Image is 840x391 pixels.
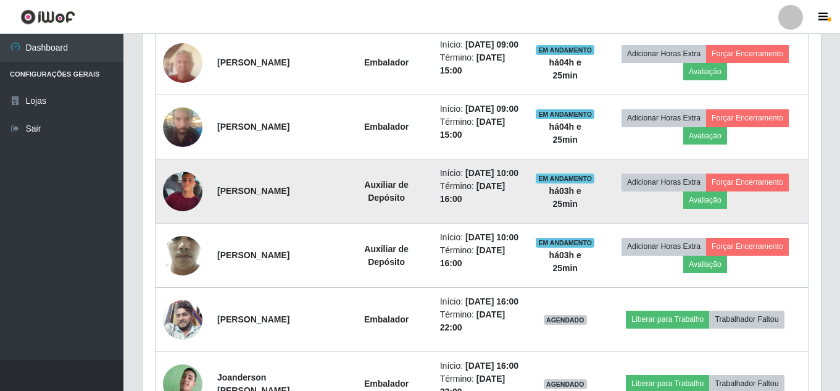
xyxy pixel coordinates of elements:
[440,359,521,372] li: Início:
[440,244,521,270] li: Término:
[163,211,202,299] img: 1707702981063.jpeg
[440,51,521,77] li: Término:
[622,238,706,255] button: Adicionar Horas Extra
[536,109,594,119] span: EM ANDAMENTO
[364,122,409,132] strong: Embalador
[626,311,709,328] button: Liberar para Trabalho
[217,314,289,324] strong: [PERSON_NAME]
[217,186,289,196] strong: [PERSON_NAME]
[622,109,706,127] button: Adicionar Horas Extra
[622,45,706,62] button: Adicionar Horas Extra
[465,232,518,242] time: [DATE] 10:00
[706,238,789,255] button: Forçar Encerramento
[549,250,581,273] strong: há 03 h e 25 min
[683,63,727,80] button: Avaliação
[440,116,521,141] li: Término:
[440,308,521,334] li: Término:
[364,314,409,324] strong: Embalador
[465,168,518,178] time: [DATE] 10:00
[163,169,202,214] img: 1732500861952.jpeg
[549,57,581,80] strong: há 04 h e 25 min
[549,122,581,145] strong: há 04 h e 25 min
[20,9,75,25] img: CoreUI Logo
[217,122,289,132] strong: [PERSON_NAME]
[440,167,521,180] li: Início:
[709,311,784,328] button: Trabalhador Faltou
[706,45,789,62] button: Forçar Encerramento
[536,45,594,55] span: EM ANDAMENTO
[706,174,789,191] button: Forçar Encerramento
[683,256,727,273] button: Avaliação
[163,36,202,89] img: 1744240052056.jpeg
[465,104,518,114] time: [DATE] 09:00
[544,379,587,389] span: AGENDADO
[683,127,727,145] button: Avaliação
[683,191,727,209] button: Avaliação
[440,38,521,51] li: Início:
[440,295,521,308] li: Início:
[706,109,789,127] button: Forçar Encerramento
[163,300,202,340] img: 1646132801088.jpeg
[440,180,521,206] li: Término:
[536,238,594,248] span: EM ANDAMENTO
[440,231,521,244] li: Início:
[465,361,518,371] time: [DATE] 16:00
[364,180,409,203] strong: Auxiliar de Depósito
[364,379,409,389] strong: Embalador
[549,186,581,209] strong: há 03 h e 25 min
[217,57,289,67] strong: [PERSON_NAME]
[622,174,706,191] button: Adicionar Horas Extra
[364,244,409,267] strong: Auxiliar de Depósito
[465,296,518,306] time: [DATE] 16:00
[536,174,594,183] span: EM ANDAMENTO
[440,103,521,116] li: Início:
[217,250,289,260] strong: [PERSON_NAME]
[364,57,409,67] strong: Embalador
[544,315,587,325] span: AGENDADO
[465,40,518,49] time: [DATE] 09:00
[163,101,202,153] img: 1746535301909.jpeg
